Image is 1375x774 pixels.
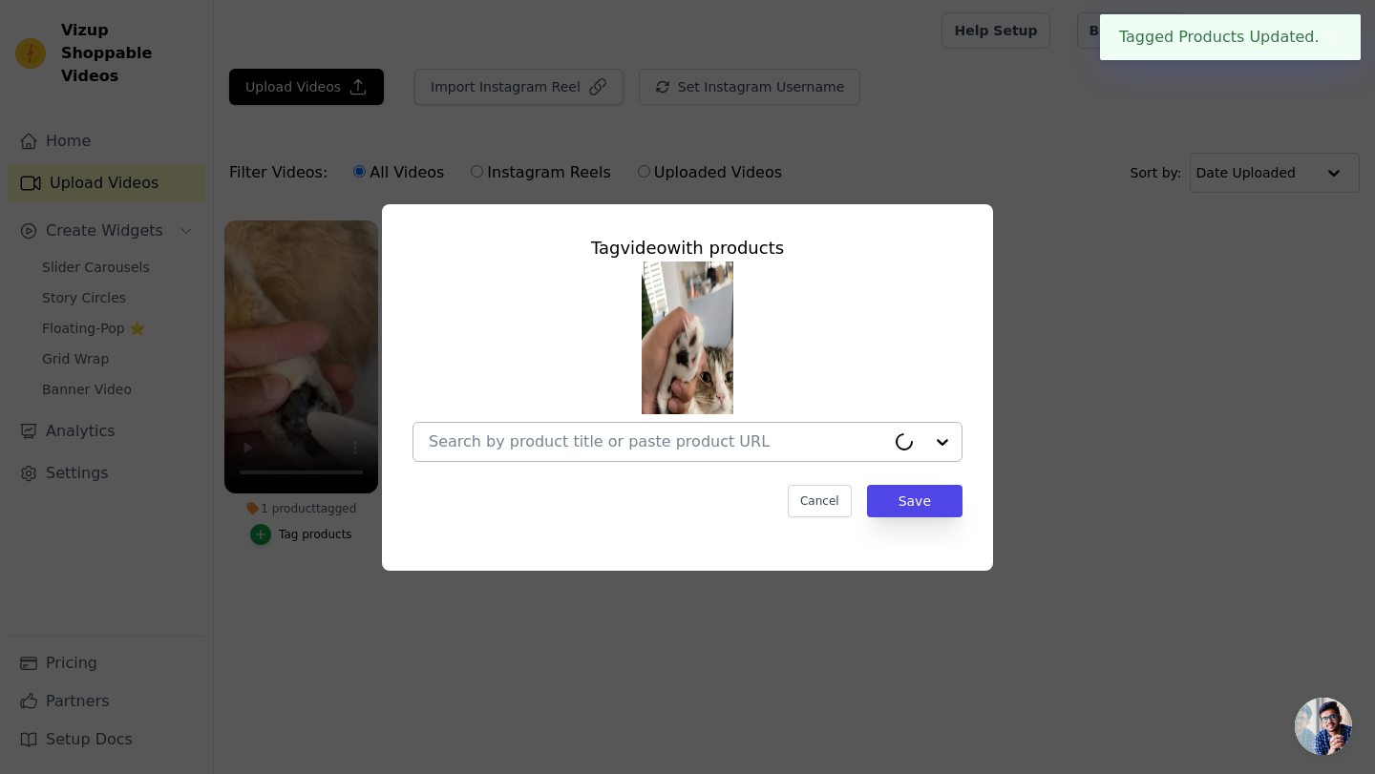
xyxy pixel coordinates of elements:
a: Відкритий чат [1295,698,1352,755]
div: Tag video with products [412,235,962,261]
input: Search by product title or paste product URL [429,432,885,450]
button: Close [1320,26,1342,49]
img: tn-13283941e7584f99ab2090d94e067e25.png [642,261,733,414]
div: Tagged Products Updated. [1100,14,1361,60]
button: Cancel [788,485,852,517]
button: Save [867,485,962,517]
